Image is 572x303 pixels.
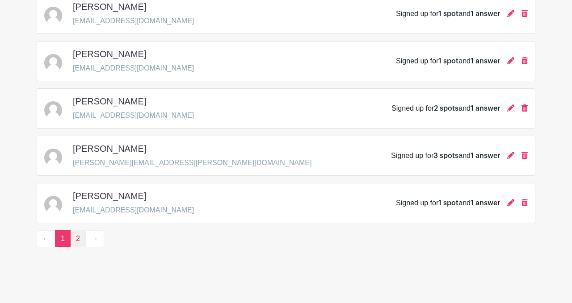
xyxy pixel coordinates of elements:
[73,158,311,168] p: [PERSON_NAME][EMAIL_ADDRESS][PERSON_NAME][DOMAIN_NAME]
[438,10,458,17] span: 1 spot
[73,1,146,12] h5: [PERSON_NAME]
[471,105,500,112] span: 1 answer
[73,63,194,74] p: [EMAIL_ADDRESS][DOMAIN_NAME]
[396,8,500,19] div: Signed up for and
[73,96,146,107] h5: [PERSON_NAME]
[44,149,62,166] img: default-ce2991bfa6775e67f084385cd625a349d9dcbb7a52a09fb2fda1e96e2d18dcdb.png
[70,230,86,247] a: 2
[471,58,500,65] span: 1 answer
[396,198,500,208] div: Signed up for and
[73,191,146,201] h5: [PERSON_NAME]
[73,143,146,154] h5: [PERSON_NAME]
[44,7,62,25] img: default-ce2991bfa6775e67f084385cd625a349d9dcbb7a52a09fb2fda1e96e2d18dcdb.png
[73,16,194,26] p: [EMAIL_ADDRESS][DOMAIN_NAME]
[391,150,500,161] div: Signed up for and
[434,105,458,112] span: 2 spots
[55,230,71,247] span: 1
[44,196,62,214] img: default-ce2991bfa6775e67f084385cd625a349d9dcbb7a52a09fb2fda1e96e2d18dcdb.png
[44,101,62,119] img: default-ce2991bfa6775e67f084385cd625a349d9dcbb7a52a09fb2fda1e96e2d18dcdb.png
[433,152,458,159] span: 3 spots
[471,10,500,17] span: 1 answer
[44,54,62,72] img: default-ce2991bfa6775e67f084385cd625a349d9dcbb7a52a09fb2fda1e96e2d18dcdb.png
[471,199,500,207] span: 1 answer
[438,199,458,207] span: 1 spot
[73,205,194,216] p: [EMAIL_ADDRESS][DOMAIN_NAME]
[73,110,194,121] p: [EMAIL_ADDRESS][DOMAIN_NAME]
[471,152,500,159] span: 1 answer
[73,49,146,59] h5: [PERSON_NAME]
[396,56,500,66] div: Signed up for and
[391,103,500,114] div: Signed up for and
[438,58,458,65] span: 1 spot
[85,230,104,247] a: →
